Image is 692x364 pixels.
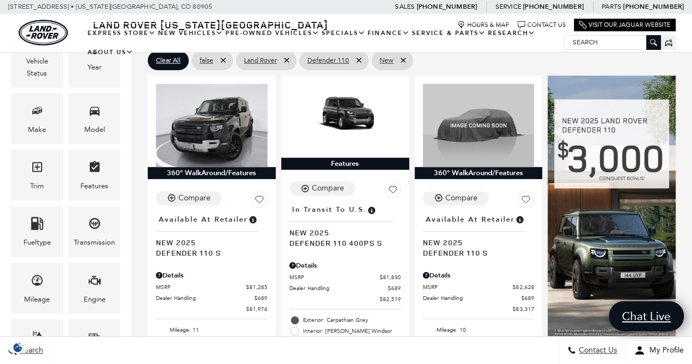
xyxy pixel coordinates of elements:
div: Vehicle Status [19,55,55,79]
span: Transmission [88,214,101,236]
span: Interior: [PERSON_NAME] Windsor leather seats with [PERSON_NAME]/Ebony interior [303,326,401,359]
img: 2025 LAND ROVER Defender 110 400PS S [289,84,401,147]
div: TransmissionTransmission [68,206,120,257]
a: [PHONE_NUMBER] [416,2,477,11]
a: Hours & Map [457,21,509,29]
div: Transmission [74,236,115,249]
span: Trim [31,158,44,180]
span: $689 [388,284,401,292]
li: Mileage: 10 [423,325,534,336]
a: Chat Live [609,301,684,331]
a: Specials [321,24,367,43]
div: Pricing Details - Defender 110 S [423,270,534,280]
div: FeaturesFeatures [68,149,120,200]
a: MSRP $81,830 [289,273,401,281]
span: Sales [395,3,415,10]
a: MSRP $82,628 [423,283,534,291]
span: Contact Us [576,346,617,355]
span: $81,830 [380,273,401,281]
span: New 2025 [423,237,526,247]
div: Model [84,124,105,136]
div: Year [88,61,102,73]
div: Features [281,158,409,170]
span: $81,285 [246,283,268,291]
span: New 2025 [289,227,393,238]
div: 360° WalkAround/Features [148,167,276,179]
img: Land Rover [19,20,68,45]
span: Mileage [31,271,44,293]
section: Click to Open Cookie Consent Modal [5,342,31,353]
a: Dealer Handling $689 [289,284,401,292]
span: Vehicle has shipped from factory of origin. Estimated time of delivery to Retailer is on average ... [367,204,376,216]
span: MSRP [423,283,513,291]
span: Defender 110 400PS S [289,238,393,248]
span: $83,317 [513,305,534,313]
a: Land Rover [US_STATE][GEOGRAPHIC_DATA] [86,18,335,31]
a: EXPRESS STORE [86,24,157,43]
span: Dealer Handling [156,294,254,302]
span: $82,519 [380,295,401,303]
a: [PHONE_NUMBER] [623,2,684,11]
span: Service [495,3,521,10]
a: Pre-Owned Vehicles [224,24,321,43]
a: Available at RetailerNew 2025Defender 110 S [423,212,534,258]
span: My Profile [645,346,684,355]
span: Dealer Handling [423,294,521,302]
div: FueltypeFueltype [11,206,63,257]
span: Make [31,101,44,124]
a: $81,974 [156,305,268,313]
span: Vehicle is in stock and ready for immediate delivery. Due to demand, availability is subject to c... [248,213,258,226]
div: Trim [30,180,44,192]
span: MSRP [156,283,246,291]
img: Opt-Out Icon [5,342,31,353]
button: Compare Vehicle [423,191,489,205]
span: Color [31,327,44,350]
span: Fueltype [31,214,44,236]
span: $689 [521,294,534,302]
a: $83,317 [423,305,534,313]
div: YearYear [68,25,120,88]
button: Compare Vehicle [289,181,355,195]
span: Model [88,101,101,124]
a: $82,519 [289,295,401,303]
span: Dealer Handling [289,284,388,292]
a: New Vehicles [157,24,224,43]
span: $689 [254,294,268,302]
div: EngineEngine [68,263,120,314]
span: Engine [88,271,101,293]
a: Dealer Handling $689 [423,294,534,302]
img: 2025 LAND ROVER Defender 110 S [423,84,534,167]
button: Compare Vehicle [156,191,222,205]
span: New 2025 [156,237,259,247]
span: Chat Live [617,309,676,323]
a: Service & Parts [411,24,487,43]
span: Land Rover [US_STATE][GEOGRAPHIC_DATA] [93,18,328,31]
div: Pricing Details - Defender 110 400PS S [289,261,401,270]
span: Defender 110 S [156,247,259,258]
a: Available at RetailerNew 2025Defender 110 S [156,212,268,258]
div: MileageMileage [11,263,63,314]
div: Fueltype [24,236,51,249]
span: Bodystyle [88,327,101,350]
span: $82,628 [513,283,534,291]
div: Engine [84,293,106,305]
div: VehicleVehicle Status [11,25,63,88]
div: 360° WalkAround/Features [415,167,543,179]
img: 2025 LAND ROVER Defender 110 S [156,84,268,167]
div: TrimTrim [11,149,63,200]
span: Defender 110 S [423,247,526,258]
a: Finance [367,24,411,43]
span: In Transit to U.S. [292,204,367,216]
a: Research [487,24,537,43]
a: About Us [86,43,135,62]
span: Available at Retailer [426,213,515,226]
div: Make [28,124,46,136]
nav: Main Navigation [86,24,564,62]
div: Compare [312,183,344,193]
div: Compare [178,193,211,203]
button: Save Vehicle [385,181,401,202]
a: [STREET_ADDRESS] • [US_STATE][GEOGRAPHIC_DATA], CO 80905 [8,3,212,10]
a: Visit Our Jaguar Website [579,21,671,29]
div: Pricing Details - Defender 110 S [156,270,268,280]
button: Save Vehicle [251,191,268,212]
